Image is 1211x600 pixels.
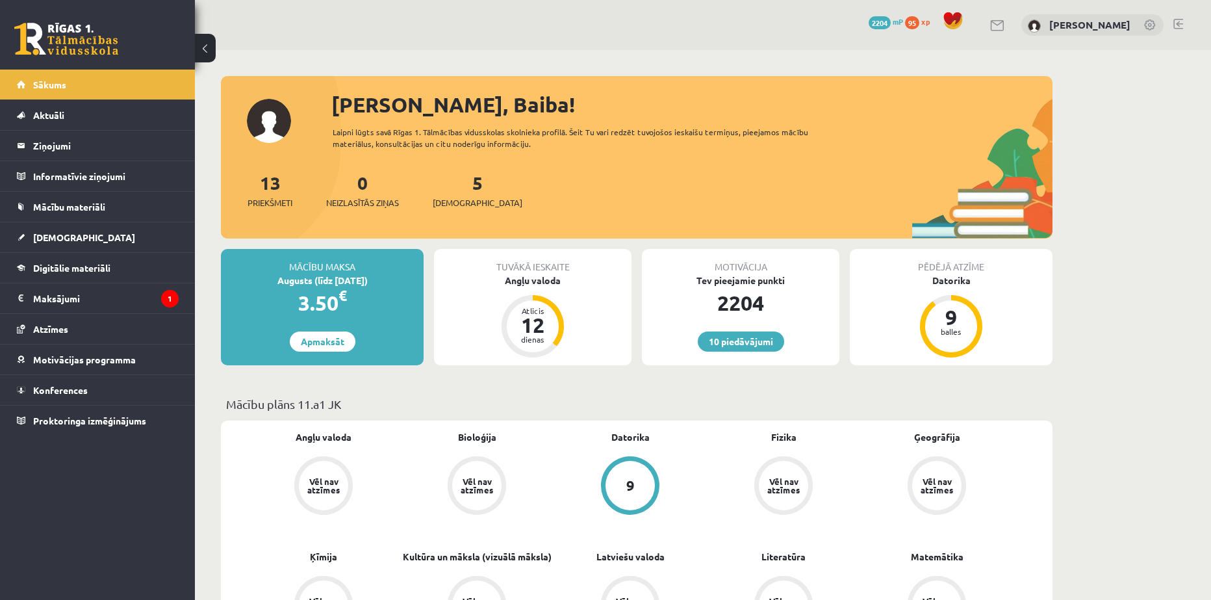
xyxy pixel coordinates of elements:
a: Atzīmes [17,314,179,344]
span: [DEMOGRAPHIC_DATA] [433,196,522,209]
a: Latviešu valoda [596,550,665,564]
span: mP [893,16,903,27]
div: 9 [932,307,971,328]
span: Priekšmeti [248,196,292,209]
a: Proktoringa izmēģinājums [17,406,179,436]
a: Vēl nav atzīmes [860,456,1013,517]
a: Angļu valoda Atlicis 12 dienas [434,274,631,359]
a: Rīgas 1. Tālmācības vidusskola [14,23,118,55]
a: 95 xp [905,16,936,27]
a: Kultūra un māksla (vizuālā māksla) [403,550,552,564]
div: Atlicis [513,307,552,315]
a: Ziņojumi [17,131,179,161]
div: 9 [626,478,635,493]
a: Bioloģija [458,430,496,444]
a: Motivācijas programma [17,345,179,374]
div: Angļu valoda [434,274,631,287]
a: 9 [554,456,707,517]
a: Matemātika [911,550,963,564]
img: Baiba Gertnere [1028,20,1041,33]
a: [DEMOGRAPHIC_DATA] [17,222,179,252]
a: Ķīmija [310,550,337,564]
a: [PERSON_NAME] [1049,18,1130,31]
a: Informatīvie ziņojumi [17,161,179,191]
legend: Informatīvie ziņojumi [33,161,179,191]
a: Maksājumi1 [17,283,179,313]
span: Konferences [33,384,88,396]
span: Digitālie materiāli [33,262,110,274]
a: Aktuāli [17,100,179,130]
div: [PERSON_NAME], Baiba! [331,89,1052,120]
div: Motivācija [642,249,839,274]
div: 12 [513,315,552,335]
a: 13Priekšmeti [248,171,292,209]
span: Sākums [33,79,66,90]
a: Fizika [771,430,797,444]
span: xp [921,16,930,27]
span: [DEMOGRAPHIC_DATA] [33,231,135,243]
a: Datorika [611,430,650,444]
span: Neizlasītās ziņas [326,196,399,209]
div: dienas [513,335,552,343]
a: 0Neizlasītās ziņas [326,171,399,209]
span: Aktuāli [33,109,64,121]
i: 1 [161,290,179,307]
a: 2204 mP [869,16,903,27]
div: 3.50 [221,287,424,319]
a: Vēl nav atzīmes [707,456,860,517]
div: Vēl nav atzīmes [919,477,955,494]
a: Angļu valoda [296,430,351,444]
div: Vēl nav atzīmes [459,477,495,494]
span: Mācību materiāli [33,201,105,213]
a: Ģeogrāfija [914,430,960,444]
div: Tev pieejamie punkti [642,274,839,287]
legend: Maksājumi [33,283,179,313]
div: Tuvākā ieskaite [434,249,631,274]
a: Sākums [17,70,179,99]
span: Atzīmes [33,323,68,335]
a: Vēl nav atzīmes [400,456,554,517]
div: Laipni lūgts savā Rīgas 1. Tālmācības vidusskolas skolnieka profilā. Šeit Tu vari redzēt tuvojošo... [333,126,832,150]
a: 10 piedāvājumi [698,332,784,352]
a: Apmaksāt [290,332,355,352]
div: Mācību maksa [221,249,424,274]
div: Datorika [850,274,1052,287]
span: 2204 [869,16,891,29]
a: Konferences [17,375,179,405]
span: Motivācijas programma [33,354,136,365]
a: Datorika 9 balles [850,274,1052,359]
a: 5[DEMOGRAPHIC_DATA] [433,171,522,209]
span: 95 [905,16,919,29]
a: Digitālie materiāli [17,253,179,283]
div: Pēdējā atzīme [850,249,1052,274]
span: € [338,286,347,305]
a: Literatūra [761,550,806,564]
div: 2204 [642,287,839,319]
div: Vēl nav atzīmes [305,477,342,494]
a: Vēl nav atzīmes [247,456,400,517]
div: balles [932,328,971,335]
span: Proktoringa izmēģinājums [33,415,146,426]
p: Mācību plāns 11.a1 JK [226,395,1047,413]
div: Vēl nav atzīmes [765,477,802,494]
a: Mācību materiāli [17,192,179,222]
legend: Ziņojumi [33,131,179,161]
div: Augusts (līdz [DATE]) [221,274,424,287]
